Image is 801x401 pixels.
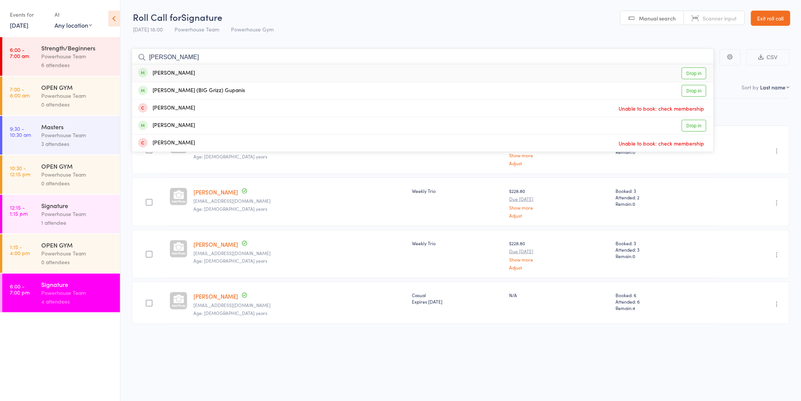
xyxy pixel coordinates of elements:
time: 6:00 - 7:00 am [10,47,29,59]
div: Expires [DATE] [412,298,503,305]
time: 1:15 - 4:00 pm [10,244,30,256]
span: 0 [633,253,636,259]
div: [PERSON_NAME] (BIG Grizz) Gupanis [138,86,245,95]
span: Powerhouse Team [175,25,219,33]
span: Unable to book: check membership [617,103,706,114]
div: Powerhouse Team [41,249,114,258]
a: [DATE] [10,21,28,29]
a: 12:15 -1:15 pmSignaturePowerhouse Team1 attendee [2,195,120,233]
span: 4 [633,305,636,311]
a: Adjust [510,161,610,166]
a: [PERSON_NAME] [193,188,238,196]
div: OPEN GYM [41,83,114,91]
a: Adjust [510,213,610,218]
div: Any location [55,21,92,29]
a: 9:30 -10:30 amMastersPowerhouse Team3 attendees [2,116,120,155]
span: Remain: [616,305,714,311]
a: [PERSON_NAME] [193,292,238,300]
a: Show more [510,257,610,262]
a: 6:00 -7:00 pmSignaturePowerhouse Team4 attendees [2,274,120,312]
span: Powerhouse Gym [231,25,274,33]
div: 0 attendees [41,179,114,188]
div: Weekly Trio [412,188,503,194]
span: Booked: 3 [616,188,714,194]
div: 4 attendees [41,297,114,306]
a: 10:30 -12:15 pmOPEN GYMPowerhouse Team0 attendees [2,155,120,194]
small: Due [DATE] [510,249,610,254]
a: Drop in [682,67,706,79]
div: $184.80 [510,136,610,166]
span: Signature [181,11,222,23]
span: Attended: 2 [616,194,714,200]
time: 12:15 - 1:15 pm [10,204,28,216]
div: [PERSON_NAME] [138,121,195,130]
label: Sort by [742,83,759,91]
div: Signature [41,201,114,210]
span: Age: [DEMOGRAPHIC_DATA] years [193,257,267,264]
small: Due [DATE] [510,196,610,202]
div: Masters [41,122,114,131]
input: Search by name [132,49,714,66]
a: Show more [510,153,610,158]
div: Events for [10,8,47,21]
span: Scanner input [703,14,737,22]
div: Casual [412,292,503,305]
span: Age: [DEMOGRAPHIC_DATA] years [193,310,267,316]
span: Remain: [616,253,714,259]
time: 10:30 - 12:15 pm [10,165,30,177]
div: [PERSON_NAME] [138,139,195,147]
a: 6:00 -7:00 amStrength/BeginnersPowerhouse Team6 attendees [2,37,120,76]
div: Last name [760,83,786,91]
span: Booked: 3 [616,240,714,246]
time: 6:00 - 7:00 pm [10,283,30,295]
div: Powerhouse Team [41,210,114,218]
small: philippalouey@gmail.com [193,251,406,256]
div: Weekly Trio [412,240,503,246]
span: Remain: [616,200,714,207]
span: Unable to book: check membership [617,138,706,149]
div: Powerhouse Team [41,131,114,139]
div: At [55,8,92,21]
button: CSV [746,49,790,66]
a: Show more [510,205,610,210]
div: 3 attendees [41,139,114,148]
div: Powerhouse Team [41,52,114,61]
span: Roll Call for [133,11,181,23]
span: Attended: 6 [616,298,714,305]
div: 6 attendees [41,61,114,69]
div: 0 attendees [41,258,114,266]
div: [PERSON_NAME] [138,69,195,78]
div: $228.80 [510,188,610,218]
div: OPEN GYM [41,162,114,170]
span: Manual search [639,14,676,22]
span: 0 [633,200,636,207]
a: 7:00 -8:00 amOPEN GYMPowerhouse Team0 attendees [2,77,120,115]
span: [DATE] 18:00 [133,25,163,33]
span: Age: [DEMOGRAPHIC_DATA] years [193,205,267,212]
div: OPEN GYM [41,241,114,249]
a: Exit roll call [751,11,790,26]
a: Drop in [682,85,706,97]
small: mailkochardy@yahoo.com [193,198,406,204]
div: $228.80 [510,240,610,270]
small: bolton3@iinet.net.au [193,302,406,308]
div: Powerhouse Team [41,170,114,179]
span: Booked: 6 [616,292,714,298]
span: Age: [DEMOGRAPHIC_DATA] years [193,153,267,160]
div: 1 attendee [41,218,114,227]
time: 9:30 - 10:30 am [10,125,31,138]
div: [PERSON_NAME] [138,104,195,113]
a: Adjust [510,265,610,270]
time: 7:00 - 8:00 am [10,86,30,98]
a: [PERSON_NAME] [193,240,238,248]
div: Strength/Beginners [41,44,114,52]
div: 0 attendees [41,100,114,109]
a: 1:15 -4:00 pmOPEN GYMPowerhouse Team0 attendees [2,234,120,273]
a: Drop in [682,120,706,132]
div: N/A [510,292,610,298]
div: Powerhouse Team [41,288,114,297]
span: Attended: 3 [616,246,714,253]
div: Signature [41,280,114,288]
div: Powerhouse Team [41,91,114,100]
